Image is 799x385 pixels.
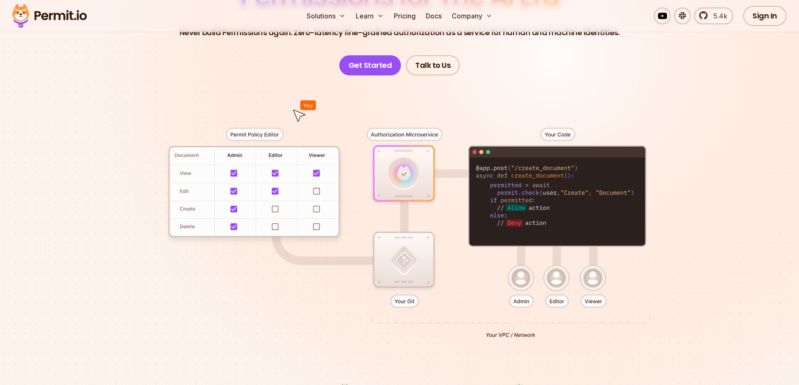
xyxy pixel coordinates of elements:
p: Never build Permissions again. Zero-latency fine-grained authorization as a service for human and... [180,27,620,39]
button: Company [448,8,496,24]
a: Docs [422,8,445,24]
a: 5.4k [694,8,733,24]
a: Get Started [339,55,401,75]
img: Permit logo [8,2,91,30]
span: 5.4k [708,11,727,21]
button: Solutions [303,8,349,24]
a: Pricing [390,8,419,24]
button: Learn [352,8,387,24]
a: Sign In [743,6,786,26]
a: Talk to Us [406,55,460,75]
